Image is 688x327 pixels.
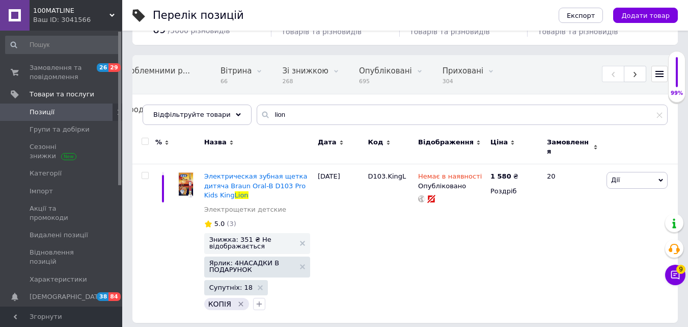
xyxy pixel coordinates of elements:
[214,220,225,228] span: 5.0
[153,23,166,36] span: 69
[97,292,108,301] span: 38
[5,36,120,54] input: Пошук
[237,300,245,308] svg: Видалити мітку
[282,66,328,76] span: Зі знижкою
[567,12,595,19] span: Експорт
[418,172,482,183] span: Немає в наявності
[30,90,94,99] span: Товари та послуги
[418,182,485,191] div: Опубліковано
[153,111,231,118] span: Відфільтруйте товари
[490,187,538,196] div: Роздріб
[30,108,54,117] span: Позиції
[204,172,308,198] a: Электрическая зубная щетка дитяча Braun Oral-B D103 Pro Kids KingLion
[204,205,286,214] a: Электрощетки детские
[204,138,227,147] span: Назва
[257,105,668,125] input: Пошук по назві позиції, артикулу і пошуковим запитам
[30,125,90,134] span: Групи та добірки
[613,8,678,23] button: Додати товар
[490,172,511,180] b: 1 580
[359,78,412,85] span: 695
[30,169,62,178] span: Категорії
[547,138,591,156] span: Замовлення
[108,63,120,72] span: 29
[155,138,162,147] span: %
[538,28,618,36] span: товарів та різновидів
[173,172,199,198] img: Электрическая зубная щетка дитяча Braun Oral-B D103 Pro Kids King Lion
[418,138,474,147] span: Відображення
[315,164,366,323] div: [DATE]
[235,191,249,199] span: Lion
[541,164,604,323] div: 20
[153,10,244,21] div: Перелік позицій
[368,138,383,147] span: Код
[443,78,484,85] span: 304
[30,292,105,301] span: [DEMOGRAPHIC_DATA]
[30,231,88,240] span: Видалені позиції
[209,260,295,273] span: Ярлик: 4НАСАДКИ В ПОДАРУНОК
[30,275,87,284] span: Характеристики
[443,66,484,76] span: Приховані
[282,28,362,36] span: товарів та різновидів
[168,27,230,35] span: / 5000 різновидів
[490,138,508,147] span: Ціна
[665,265,685,285] button: Чат з покупцем9
[83,66,190,76] span: Товари з проблемними р...
[318,138,337,147] span: Дата
[282,78,328,85] span: 268
[73,56,210,94] div: Товари з проблемними різновидами
[33,15,122,24] div: Ваш ID: 3041566
[611,176,620,184] span: Дії
[669,90,685,97] div: 99%
[227,220,236,228] span: (3)
[30,63,94,82] span: Замовлення та повідомлення
[676,265,685,274] span: 9
[559,8,603,23] button: Експорт
[208,300,231,308] span: КОПІЯ
[221,78,252,85] span: 66
[410,28,490,36] span: товарів та різновидів
[368,172,406,180] span: D103.KingL
[97,63,108,72] span: 26
[83,78,190,85] span: 1
[204,172,308,198] span: Электрическая зубная щетка дитяча Braun Oral-B D103 Pro Kids King
[490,172,518,181] div: ₴
[209,236,295,249] span: Знижка: 351 ₴ Не відображається
[33,6,109,15] span: 100MATLINE
[30,248,94,266] span: Відновлення позицій
[30,204,94,222] span: Акції та промокоди
[108,292,120,301] span: 84
[209,284,253,291] span: Супутніх: 18
[221,66,252,76] span: Вітрина
[30,142,94,161] span: Сезонні знижки
[359,66,412,76] span: Опубліковані
[30,187,53,196] span: Імпорт
[621,12,670,19] span: Додати товар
